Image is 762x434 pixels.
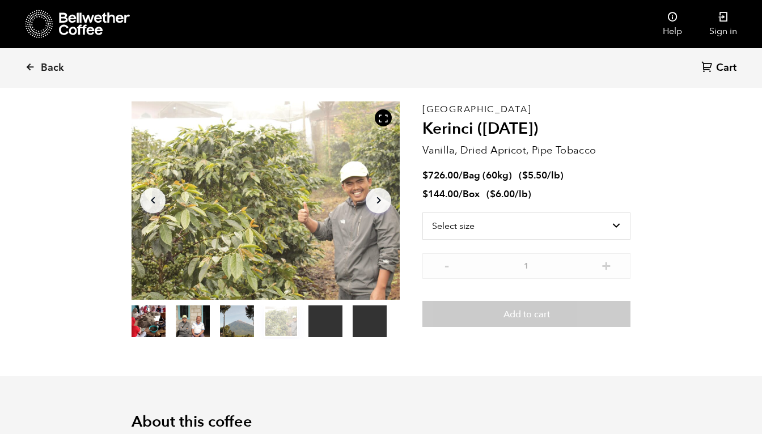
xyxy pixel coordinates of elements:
h2: Kerinci ([DATE]) [422,120,630,139]
span: ( ) [519,169,564,182]
span: $ [522,169,528,182]
video: Your browser does not support the video tag. [308,305,342,337]
bdi: 144.00 [422,188,459,201]
a: Cart [701,61,739,76]
button: - [439,259,454,270]
span: / [459,188,463,201]
span: Back [41,61,64,75]
span: Cart [716,61,736,75]
span: Box [463,188,480,201]
span: Bag (60kg) [463,169,512,182]
button: Add to cart [422,301,630,327]
bdi: 5.50 [522,169,547,182]
span: ( ) [486,188,531,201]
span: / [459,169,463,182]
p: Vanilla, Dried Apricot, Pipe Tobacco [422,143,630,158]
span: /lb [515,188,528,201]
span: /lb [547,169,560,182]
span: $ [422,188,428,201]
span: $ [422,169,428,182]
video: Your browser does not support the video tag. [353,305,387,337]
bdi: 726.00 [422,169,459,182]
button: + [599,259,613,270]
bdi: 6.00 [490,188,515,201]
span: $ [490,188,496,201]
h2: About this coffee [132,413,630,431]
